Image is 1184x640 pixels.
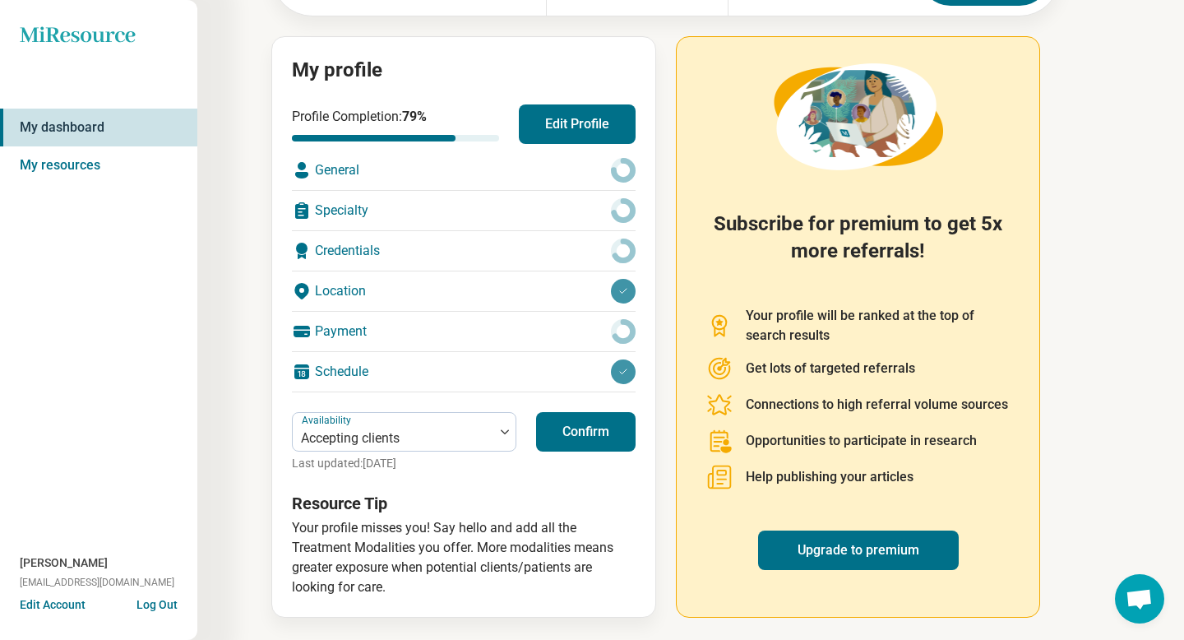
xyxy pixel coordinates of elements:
[1115,574,1164,624] a: Open chat
[292,518,636,597] p: Your profile misses you! Say hello and add all the Treatment Modalities you offer. More modalitie...
[136,596,178,610] button: Log Out
[746,359,915,378] p: Get lots of targeted referrals
[292,191,636,230] div: Specialty
[292,492,636,515] h3: Resource Tip
[536,412,636,452] button: Confirm
[292,57,636,85] h2: My profile
[746,395,1008,415] p: Connections to high referral volume sources
[292,271,636,311] div: Location
[292,455,516,472] p: Last updated: [DATE]
[292,107,499,141] div: Profile Completion:
[746,467,913,487] p: Help publishing your articles
[20,596,86,614] button: Edit Account
[292,151,636,190] div: General
[292,231,636,271] div: Credentials
[292,312,636,351] div: Payment
[402,109,427,124] span: 79 %
[292,352,636,392] div: Schedule
[519,104,636,144] button: Edit Profile
[20,575,174,590] span: [EMAIL_ADDRESS][DOMAIN_NAME]
[758,531,959,570] a: Upgrade to premium
[706,211,1010,286] h2: Subscribe for premium to get 5x more referrals!
[746,431,977,451] p: Opportunities to participate in research
[20,554,108,572] span: [PERSON_NAME]
[302,415,354,426] label: Availability
[746,306,1010,346] p: Your profile will be ranked at the top of search results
